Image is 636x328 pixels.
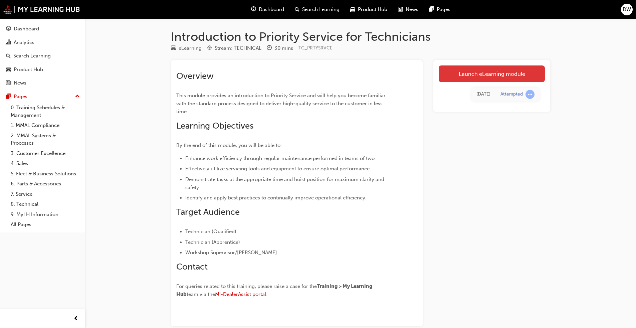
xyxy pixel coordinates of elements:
[6,53,11,59] span: search-icon
[295,5,299,14] span: search-icon
[302,6,340,13] span: Search Learning
[6,80,11,86] span: news-icon
[13,52,51,60] div: Search Learning
[8,131,82,148] a: 2. MMAL Systems & Processes
[259,6,284,13] span: Dashboard
[73,315,78,323] span: prev-icon
[215,44,261,52] div: Stream: TECHNICAL
[246,3,289,16] a: guage-iconDashboard
[3,63,82,76] a: Product Hub
[8,148,82,159] a: 3. Customer Excellence
[621,4,633,15] button: DW
[525,90,535,99] span: learningRecordVerb_ATTEMPT-icon
[3,36,82,49] a: Analytics
[179,44,202,52] div: eLearning
[393,3,424,16] a: news-iconNews
[171,45,176,51] span: learningResourceType_ELEARNING-icon
[500,91,523,98] div: Attempted
[623,6,631,13] span: DW
[14,79,26,87] div: News
[298,45,333,51] span: Learning resource code
[185,195,367,201] span: Identify and apply best practices to continually improve operational efficiency.
[3,91,82,103] button: Pages
[185,166,371,172] span: Effectively utilize servicing tools and equipment to ensure optimal performance.
[358,6,387,13] span: Product Hub
[171,29,550,44] h1: Introduction to Priority Service for Technicians
[14,39,34,46] div: Analytics
[398,5,403,14] span: news-icon
[185,239,240,245] span: Technician (Apprentice)
[6,94,11,100] span: pages-icon
[3,5,80,14] img: mmal
[350,5,355,14] span: car-icon
[8,158,82,169] a: 4. Sales
[3,50,82,62] a: Search Learning
[176,207,240,217] span: Target Audience
[289,3,345,16] a: search-iconSearch Learning
[8,103,82,120] a: 0. Training Schedules & Management
[429,5,434,14] span: pages-icon
[8,179,82,189] a: 6. Parts & Accessories
[274,44,293,52] div: 30 mins
[437,6,450,13] span: Pages
[266,291,267,297] span: .
[345,3,393,16] a: car-iconProduct Hub
[185,228,236,234] span: Technician (Qualified)
[8,120,82,131] a: 1. MMAL Compliance
[185,176,386,190] span: Demonstrate tasks at the appropriate time and hoist position for maximum clarity and safety.
[476,91,490,98] div: Tue Sep 23 2025 13:30:28 GMT+1000 (Australian Eastern Standard Time)
[267,44,293,52] div: Duration
[6,26,11,32] span: guage-icon
[176,121,253,131] span: Learning Objectives
[8,189,82,199] a: 7. Service
[251,5,256,14] span: guage-icon
[176,142,282,148] span: By the end of this module, you will be able to:
[176,283,317,289] span: For queries related to this training, please raise a case for the
[3,23,82,35] a: Dashboard
[207,45,212,51] span: target-icon
[171,44,202,52] div: Type
[14,25,39,33] div: Dashboard
[185,155,376,161] span: Enhance work efficiency through regular maintenance performed in teams of two.
[424,3,456,16] a: pages-iconPages
[3,77,82,89] a: News
[176,262,208,272] span: Contact
[8,199,82,209] a: 8. Technical
[267,45,272,51] span: clock-icon
[8,209,82,220] a: 9. MyLH Information
[207,44,261,52] div: Stream
[3,21,82,91] button: DashboardAnalyticsSearch LearningProduct HubNews
[75,92,80,101] span: up-icon
[176,93,387,115] span: This module provides an introduction to Priority Service and will help you become familiar with t...
[8,169,82,179] a: 5. Fleet & Business Solutions
[6,40,11,46] span: chart-icon
[215,291,266,297] a: MI-DealerAssist portal
[14,66,43,73] div: Product Hub
[185,250,277,256] span: Workshop Supervisor/[PERSON_NAME]
[439,65,545,82] a: Launch eLearning module
[8,219,82,230] a: All Pages
[406,6,418,13] span: News
[176,71,214,81] span: Overview
[14,93,27,101] div: Pages
[187,291,215,297] span: team via the
[6,67,11,73] span: car-icon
